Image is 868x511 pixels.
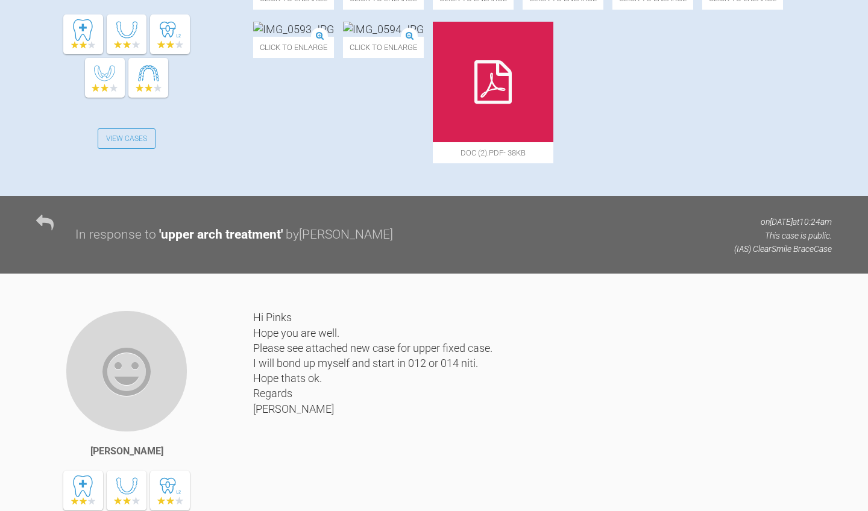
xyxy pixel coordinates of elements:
a: View Cases [98,128,156,149]
img: Jigna Joshi [65,310,188,433]
p: on [DATE] at 10:24am [734,215,832,228]
span: doc (2).pdf - 38KB [433,142,553,163]
div: by [PERSON_NAME] [286,225,393,245]
img: IMG_0593.JPG [253,22,334,37]
p: This case is public. [734,229,832,242]
div: [PERSON_NAME] [90,444,163,459]
span: Click to enlarge [253,37,334,58]
div: ' upper arch treatment ' [159,225,283,245]
span: Click to enlarge [343,37,424,58]
img: IMG_0594.JPG [343,22,424,37]
div: In response to [75,225,156,245]
p: (IAS) ClearSmile Brace Case [734,242,832,255]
